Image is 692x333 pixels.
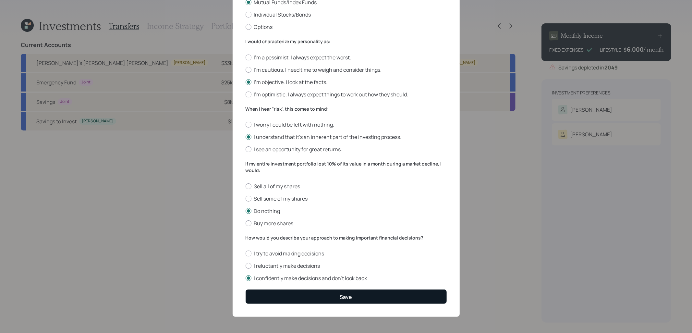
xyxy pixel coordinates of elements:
[246,91,447,98] label: I'm optimistic. I always expect things to work out how they should.
[246,290,447,303] button: Save
[340,293,352,301] div: Save
[246,235,447,241] label: How would you describe your approach to making important financial decisions?
[246,262,447,269] label: I reluctantly make decisions
[246,275,447,282] label: I confidently make decisions and don’t look back
[246,23,447,31] label: Options
[246,195,447,202] label: Sell some of my shares
[246,183,447,190] label: Sell all of my shares
[246,121,447,128] label: I worry I could be left with nothing.
[246,106,447,112] label: When I hear "risk", this comes to mind:
[246,79,447,86] label: I'm objective. I look at the facts.
[246,54,447,61] label: I'm a pessimist. I always expect the worst.
[246,38,447,45] label: I would characterize my personality as:
[246,146,447,153] label: I see an opportunity for great returns.
[246,11,447,18] label: Individual Stocks/Bonds
[246,133,447,141] label: I understand that it’s an inherent part of the investing process.
[246,161,447,173] label: If my entire investment portfolio lost 10% of its value in a month during a market decline, I would:
[246,66,447,73] label: I'm cautious. I need time to weigh and consider things.
[246,250,447,257] label: I try to avoid making decisions
[246,207,447,215] label: Do nothing
[246,220,447,227] label: Buy more shares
